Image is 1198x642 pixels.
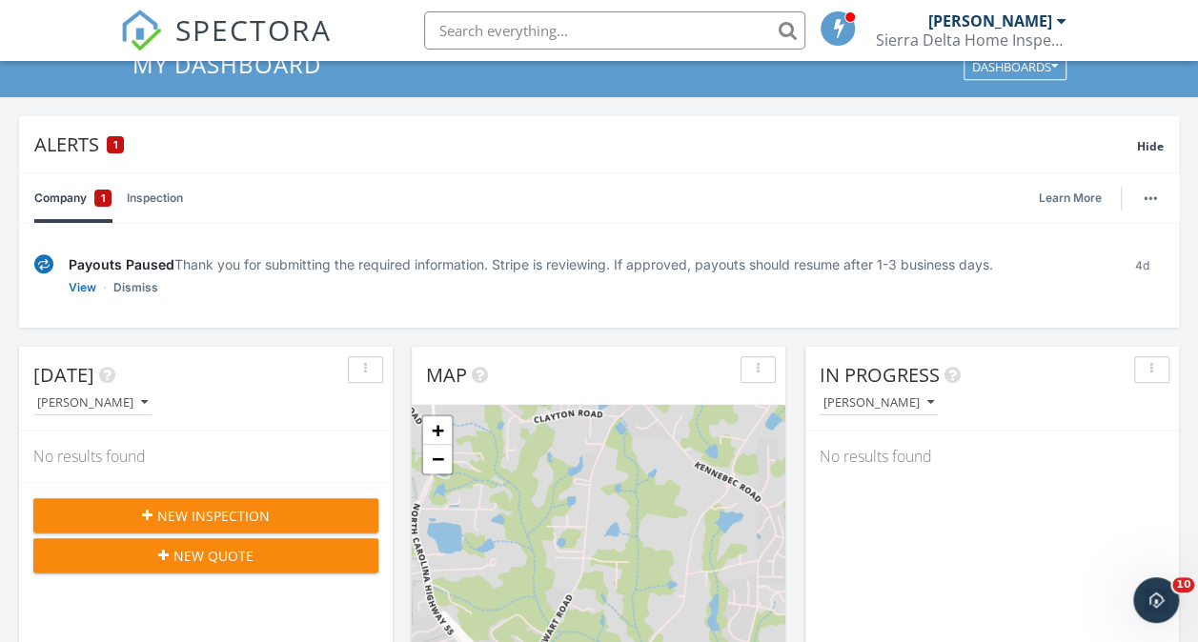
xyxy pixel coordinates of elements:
[69,278,96,297] a: View
[101,189,106,208] span: 1
[424,11,805,50] input: Search everything...
[37,396,148,410] div: [PERSON_NAME]
[1172,577,1194,592] span: 10
[972,61,1058,74] div: Dashboards
[34,131,1137,157] div: Alerts
[113,138,118,151] span: 1
[1121,254,1164,297] div: 4d
[423,445,452,473] a: Zoom out
[1133,577,1179,623] iframe: Intercom live chat
[426,362,467,388] span: Map
[1144,196,1157,200] img: ellipsis-632cfdd7c38ec3a7d453.svg
[127,173,183,223] a: Inspection
[69,256,174,272] span: Payouts Paused
[820,391,938,416] button: [PERSON_NAME]
[423,416,452,445] a: Zoom in
[927,11,1051,30] div: [PERSON_NAME]
[120,10,162,51] img: The Best Home Inspection Software - Spectora
[33,498,378,532] button: New Inspection
[34,173,112,223] a: Company
[875,30,1066,50] div: Sierra Delta Home Inspections LLC
[69,254,1106,274] div: Thank you for submitting the required information. Stripe is reviewing. If approved, payouts shou...
[33,362,94,388] span: [DATE]
[120,26,332,66] a: SPECTORA
[1039,189,1113,208] a: Learn More
[113,278,158,297] a: Dismiss
[173,546,254,566] span: New Quote
[1137,138,1164,154] span: Hide
[175,10,332,50] span: SPECTORA
[823,396,934,410] div: [PERSON_NAME]
[33,391,152,416] button: [PERSON_NAME]
[157,506,270,526] span: New Inspection
[805,431,1179,482] div: No results found
[964,54,1066,81] button: Dashboards
[19,431,393,482] div: No results found
[34,254,53,274] img: under-review-2fe708636b114a7f4b8d.svg
[33,538,378,572] button: New Quote
[820,362,940,388] span: In Progress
